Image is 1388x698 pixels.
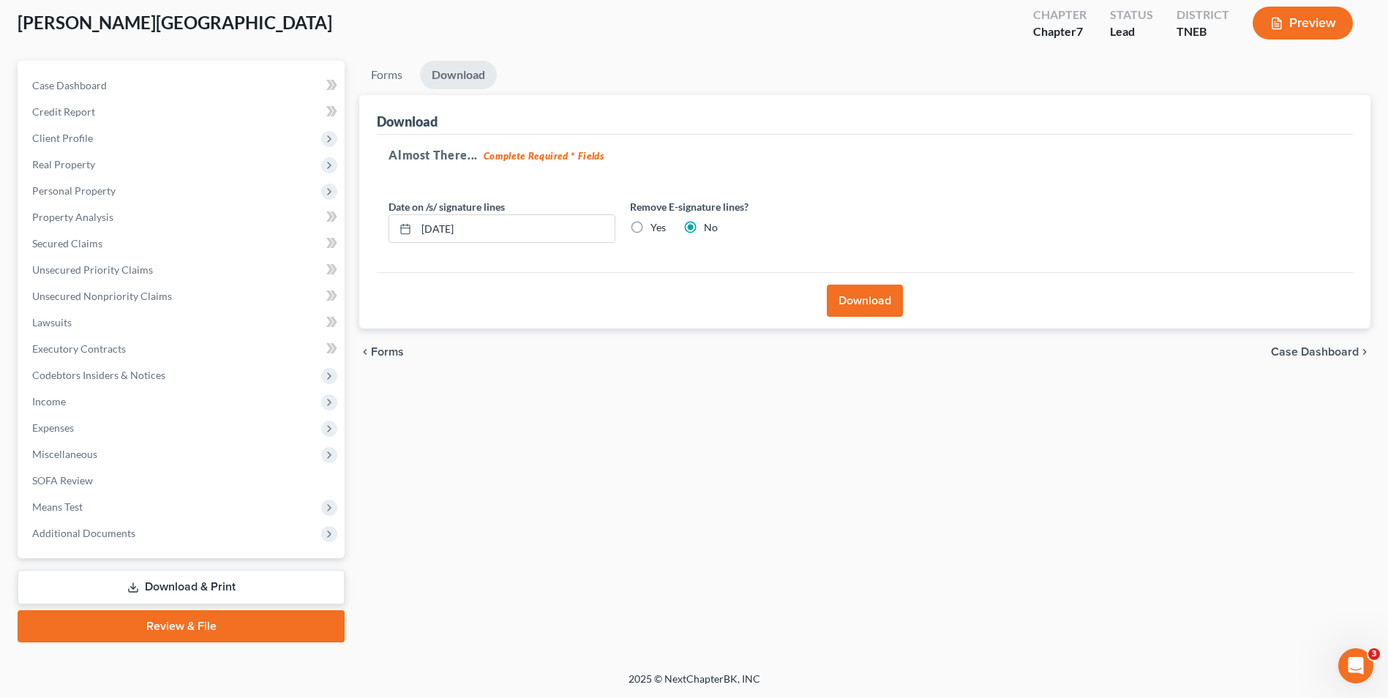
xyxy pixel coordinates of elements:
[20,336,345,362] a: Executory Contracts
[32,237,102,249] span: Secured Claims
[20,309,345,336] a: Lawsuits
[1338,648,1373,683] iframe: Intercom live chat
[18,570,345,604] a: Download & Print
[1076,24,1083,38] span: 7
[827,285,903,317] button: Download
[20,257,345,283] a: Unsecured Priority Claims
[20,468,345,494] a: SOFA Review
[359,346,424,358] button: chevron_left Forms
[32,527,135,539] span: Additional Documents
[32,421,74,434] span: Expenses
[32,158,95,170] span: Real Property
[32,132,93,144] span: Client Profile
[32,448,97,460] span: Miscellaneous
[32,474,93,487] span: SOFA Review
[359,346,371,358] i: chevron_left
[18,12,332,33] span: [PERSON_NAME][GEOGRAPHIC_DATA]
[32,395,66,408] span: Income
[18,610,345,642] a: Review & File
[32,263,153,276] span: Unsecured Priority Claims
[1177,7,1229,23] div: District
[32,290,172,302] span: Unsecured Nonpriority Claims
[20,204,345,230] a: Property Analysis
[32,500,83,513] span: Means Test
[630,199,857,214] label: Remove E-signature lines?
[416,215,615,243] input: MM/DD/YYYY
[1359,346,1370,358] i: chevron_right
[32,316,72,329] span: Lawsuits
[20,283,345,309] a: Unsecured Nonpriority Claims
[1110,7,1153,23] div: Status
[1033,23,1087,40] div: Chapter
[32,211,113,223] span: Property Analysis
[1253,7,1353,40] button: Preview
[1110,23,1153,40] div: Lead
[1368,648,1380,660] span: 3
[32,105,95,118] span: Credit Report
[1177,23,1229,40] div: TNEB
[1033,7,1087,23] div: Chapter
[484,150,604,162] strong: Complete Required * Fields
[389,146,1341,164] h5: Almost There...
[389,199,505,214] label: Date on /s/ signature lines
[359,61,414,89] a: Forms
[371,346,404,358] span: Forms
[377,113,438,130] div: Download
[32,342,126,355] span: Executory Contracts
[20,99,345,125] a: Credit Report
[32,79,107,91] span: Case Dashboard
[32,184,116,197] span: Personal Property
[704,220,718,235] label: No
[277,672,1111,698] div: 2025 © NextChapterBK, INC
[650,220,666,235] label: Yes
[1271,346,1370,358] a: Case Dashboard chevron_right
[420,61,497,89] a: Download
[1271,346,1359,358] span: Case Dashboard
[20,230,345,257] a: Secured Claims
[20,72,345,99] a: Case Dashboard
[32,369,165,381] span: Codebtors Insiders & Notices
